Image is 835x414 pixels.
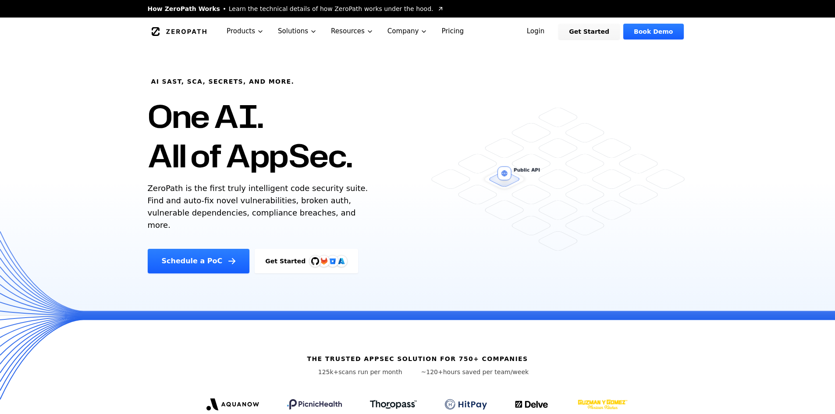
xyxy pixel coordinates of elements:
a: Login [516,24,555,39]
img: GitHub [311,257,319,265]
img: GitLab [315,252,333,270]
button: Resources [324,18,380,45]
a: Pricing [434,18,471,45]
h6: The trusted AppSec solution for 750+ companies [307,354,528,363]
a: Book Demo [623,24,683,39]
button: Products [220,18,271,45]
p: ZeroPath is the first truly intelligent code security suite. Find and auto-fix novel vulnerabilit... [148,182,372,231]
span: ~120+ [421,368,443,375]
p: hours saved per team/week [421,368,529,376]
a: Get Started [558,24,620,39]
span: Learn the technical details of how ZeroPath works under the hood. [229,4,433,13]
p: scans run per month [306,368,414,376]
svg: Bitbucket [328,256,338,266]
h6: AI SAST, SCA, Secrets, and more. [151,77,295,86]
a: Schedule a PoC [148,249,250,273]
h1: One AI. All of AppSec. [148,96,352,175]
a: Get StartedGitHubGitLabAzure [255,249,358,273]
span: 125k+ [318,368,339,375]
button: Company [380,18,435,45]
a: How ZeroPath WorksLearn the technical details of how ZeroPath works under the hood. [148,4,444,13]
img: Thoropass [370,400,417,409]
img: Azure [338,258,345,265]
nav: Global [137,18,698,45]
span: How ZeroPath Works [148,4,220,13]
button: Solutions [271,18,324,45]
